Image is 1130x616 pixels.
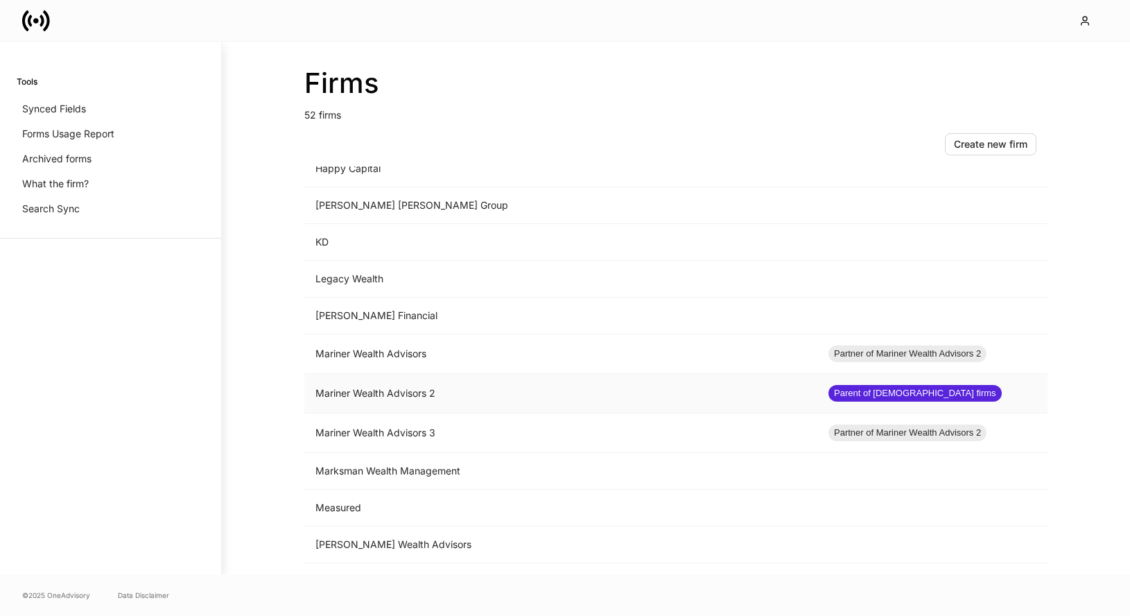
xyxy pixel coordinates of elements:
[17,171,205,196] a: What the firm?
[17,121,205,146] a: Forms Usage Report
[17,96,205,121] a: Synced Fields
[945,133,1036,155] button: Create new firm
[304,151,817,187] td: Happy Capital
[304,187,817,224] td: [PERSON_NAME] [PERSON_NAME] Group
[304,490,817,527] td: Measured
[304,261,817,298] td: Legacy Wealth
[954,139,1027,149] div: Create new firm
[17,75,37,88] h6: Tools
[304,453,817,490] td: Marksman Wealth Management
[22,152,92,166] p: Archived forms
[304,298,817,334] td: [PERSON_NAME] Financial
[118,590,169,601] a: Data Disclaimer
[304,334,817,374] td: Mariner Wealth Advisors
[22,127,114,141] p: Forms Usage Report
[22,590,90,601] span: © 2025 OneAdvisory
[304,527,817,563] td: [PERSON_NAME] Wealth Advisors
[17,146,205,171] a: Archived forms
[22,177,89,191] p: What the firm?
[22,202,80,216] p: Search Sync
[828,426,986,440] span: Partner of Mariner Wealth Advisors 2
[22,102,86,116] p: Synced Fields
[828,386,1002,400] span: Parent of [DEMOGRAPHIC_DATA] firms
[828,347,986,361] span: Partner of Mariner Wealth Advisors 2
[304,67,1048,100] h2: Firms
[304,100,1048,122] p: 52 firms
[17,196,205,221] a: Search Sync
[304,413,817,453] td: Mariner Wealth Advisors 3
[304,224,817,261] td: KD
[304,374,817,413] td: Mariner Wealth Advisors 2
[304,563,817,600] td: OLV Invest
